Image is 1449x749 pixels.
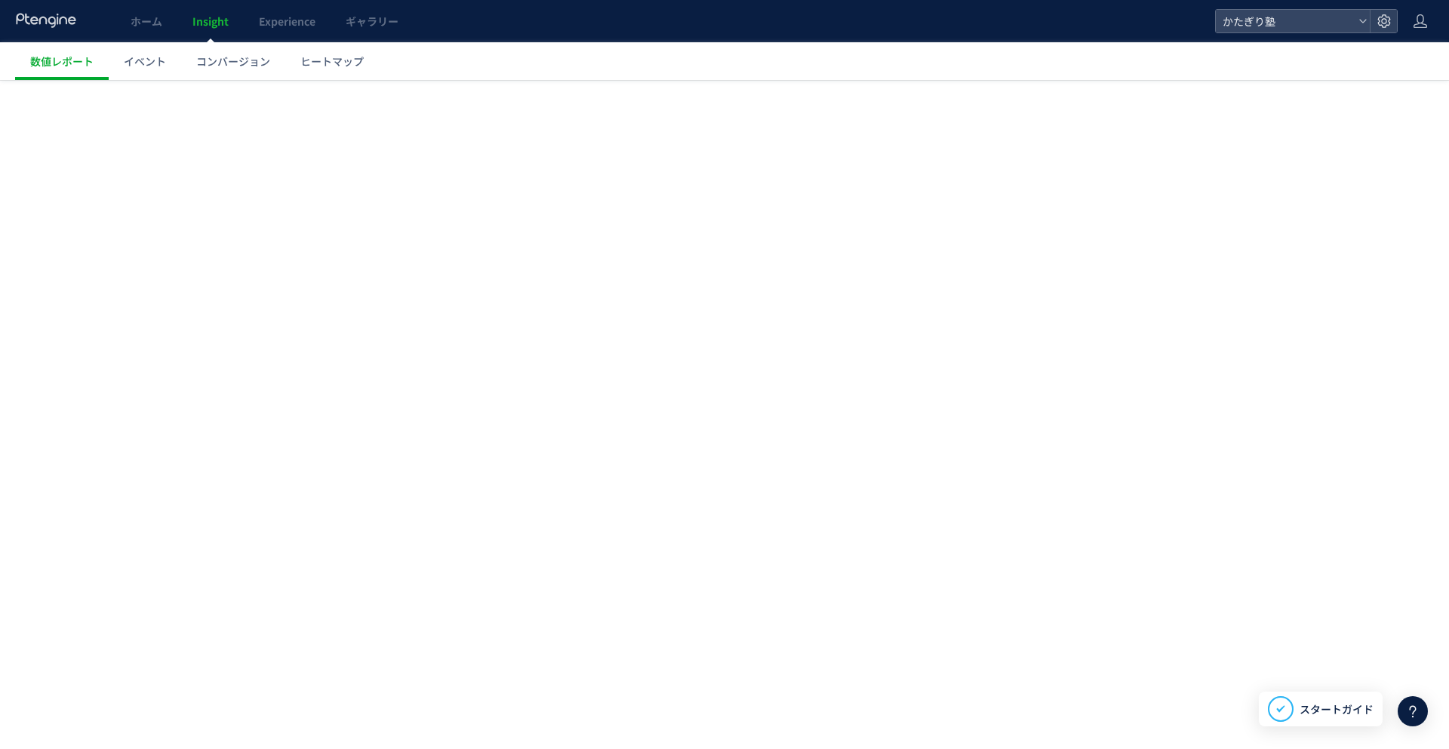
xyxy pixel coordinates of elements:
[131,14,162,29] span: ホーム
[1218,10,1352,32] span: かたぎり塾
[346,14,398,29] span: ギャラリー
[192,14,229,29] span: Insight
[30,54,94,69] span: 数値レポート
[300,54,364,69] span: ヒートマップ
[196,54,270,69] span: コンバージョン
[124,54,166,69] span: イベント
[259,14,315,29] span: Experience
[1300,701,1374,717] span: スタートガイド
